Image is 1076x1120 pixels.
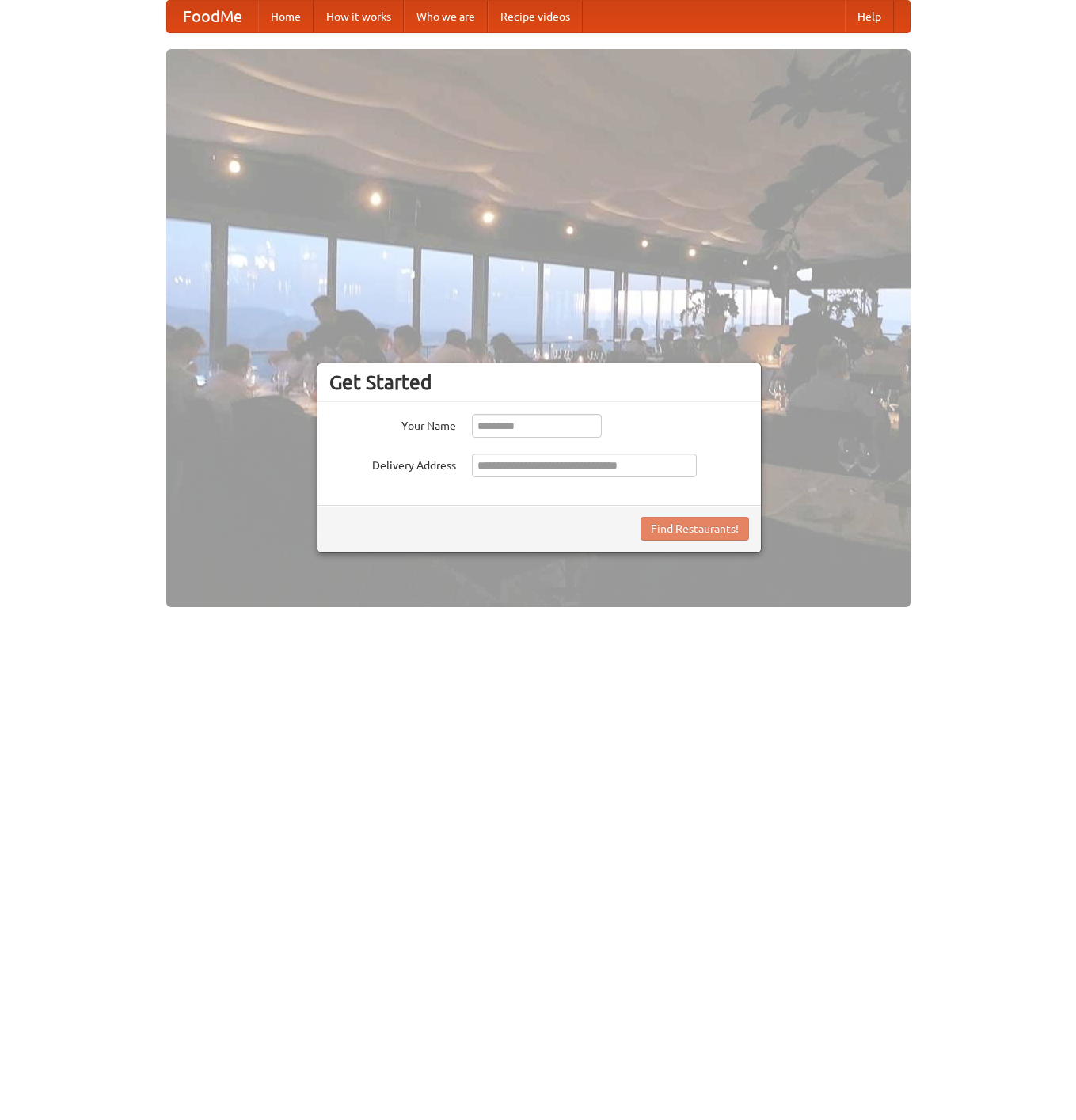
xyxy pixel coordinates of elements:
[258,1,314,32] a: Home
[329,370,749,394] h3: Get Started
[167,1,258,32] a: FoodMe
[329,414,456,434] label: Your Name
[845,1,894,32] a: Help
[404,1,488,32] a: Who we are
[641,517,749,541] button: Find Restaurants!
[488,1,583,32] a: Recipe videos
[314,1,404,32] a: How it works
[329,454,456,473] label: Delivery Address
